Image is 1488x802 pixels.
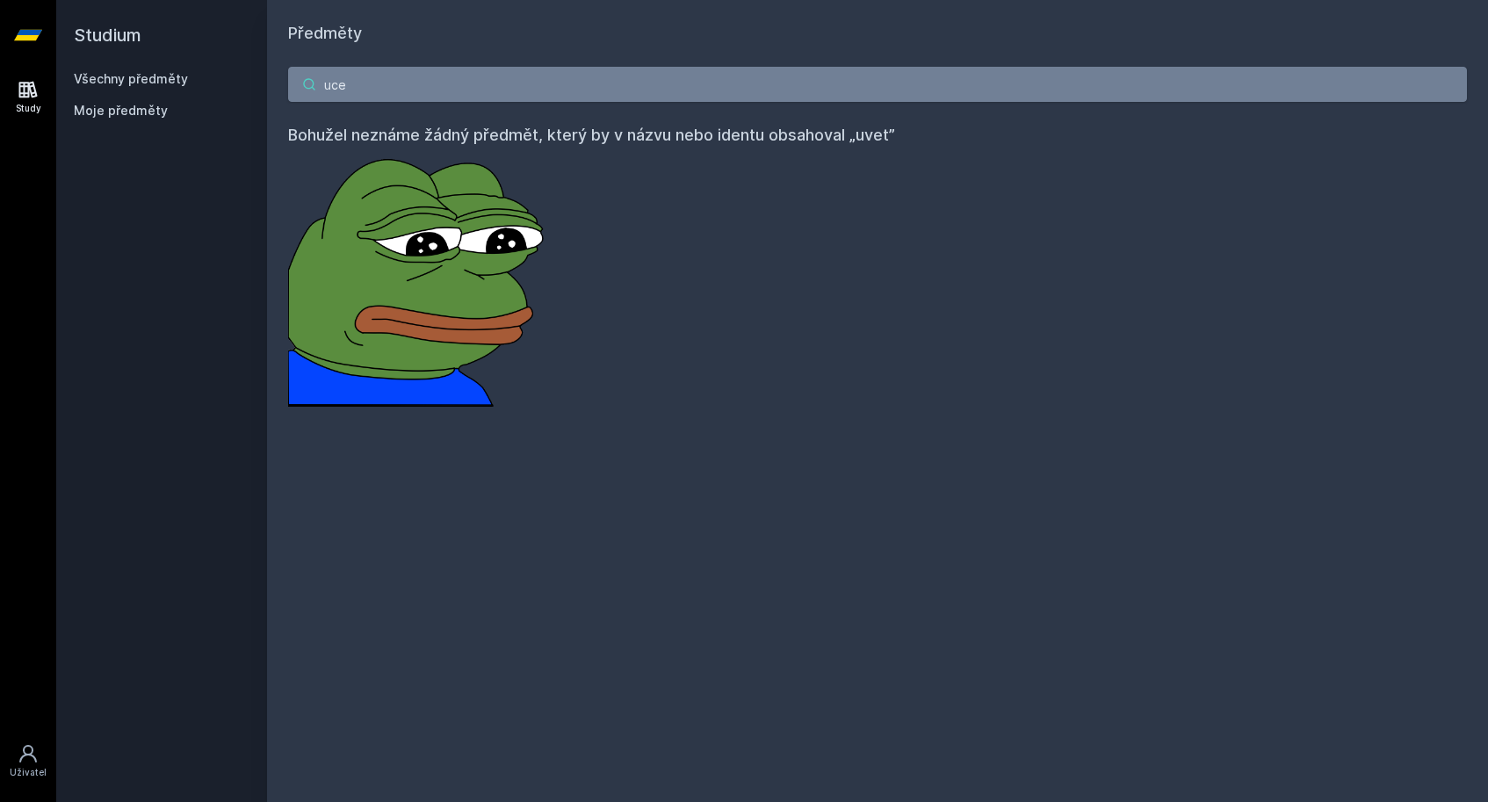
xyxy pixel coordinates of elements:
[288,123,1467,148] h4: Bohužel neznáme žádný předmět, který by v názvu nebo identu obsahoval „uvet”
[74,71,188,86] a: Všechny předměty
[74,102,168,119] span: Moje předměty
[288,148,552,407] img: error_picture.png
[288,21,1467,46] h1: Předměty
[10,766,47,779] div: Uživatel
[16,102,41,115] div: Study
[4,734,53,788] a: Uživatel
[288,67,1467,102] input: Název nebo ident předmětu…
[4,70,53,124] a: Study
